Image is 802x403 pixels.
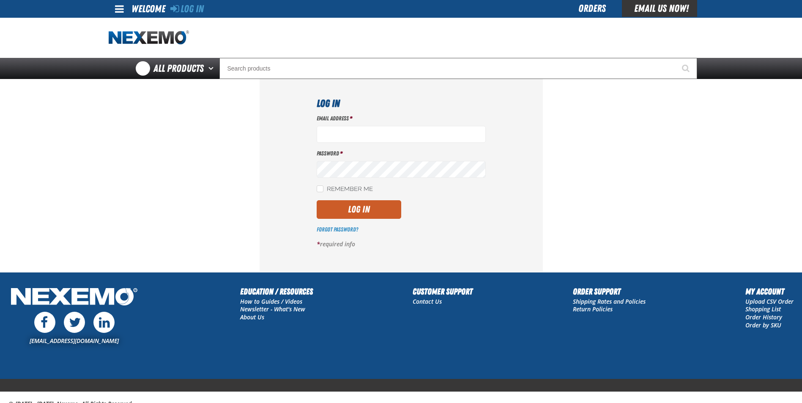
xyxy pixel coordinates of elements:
[219,58,697,79] input: Search
[676,58,697,79] button: Start Searching
[745,305,781,313] a: Shopping List
[317,114,486,123] label: Email Address
[413,297,442,305] a: Contact Us
[240,285,313,298] h2: Education / Resources
[317,240,486,248] p: required info
[317,226,358,233] a: Forgot Password?
[153,61,204,76] span: All Products
[109,30,189,45] a: Home
[317,200,401,219] button: Log In
[240,297,302,305] a: How to Guides / Videos
[30,337,119,345] a: [EMAIL_ADDRESS][DOMAIN_NAME]
[240,305,305,313] a: Newsletter - What's New
[317,185,373,193] label: Remember Me
[240,313,264,321] a: About Us
[573,297,646,305] a: Shipping Rates and Policies
[170,3,204,15] a: Log In
[745,321,781,329] a: Order by SKU
[8,285,140,310] img: Nexemo Logo
[317,150,486,158] label: Password
[745,313,782,321] a: Order History
[745,297,794,305] a: Upload CSV Order
[573,305,613,313] a: Return Policies
[317,96,486,111] h1: Log In
[205,58,219,79] button: Open All Products pages
[109,30,189,45] img: Nexemo logo
[413,285,473,298] h2: Customer Support
[317,185,323,192] input: Remember Me
[573,285,646,298] h2: Order Support
[745,285,794,298] h2: My Account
